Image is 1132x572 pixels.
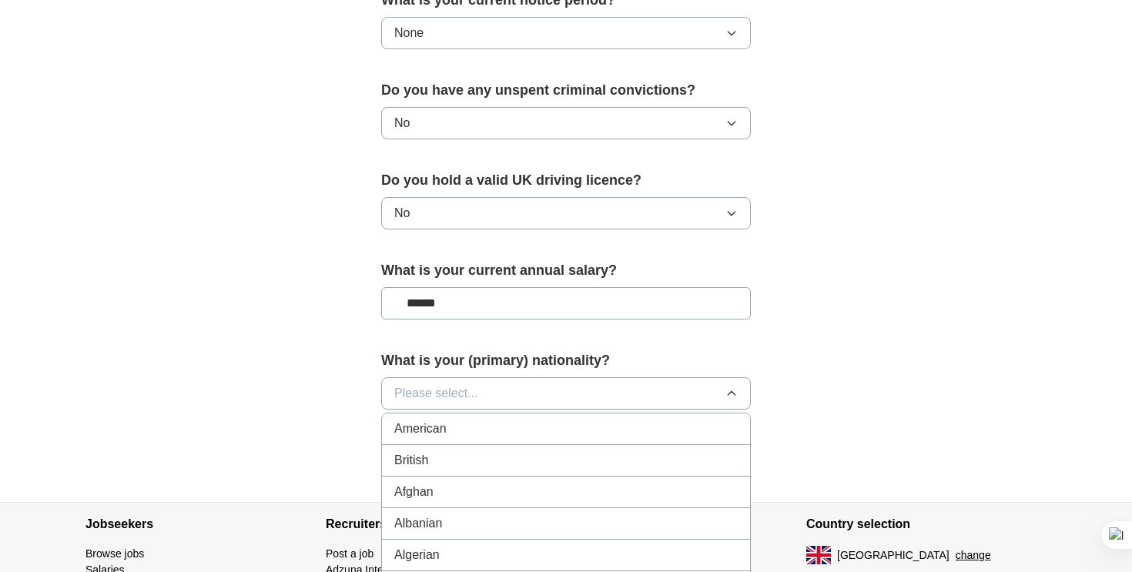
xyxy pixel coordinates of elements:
span: Afghan [394,483,434,501]
span: British [394,451,428,470]
button: change [956,547,991,564]
a: Browse jobs [85,547,144,560]
span: Please select... [394,384,478,403]
button: No [381,197,751,229]
button: Please select... [381,377,751,410]
button: None [381,17,751,49]
a: Post a job [326,547,373,560]
span: American [394,420,447,438]
span: Albanian [394,514,442,533]
img: UK flag [806,546,831,564]
span: None [394,24,424,42]
label: What is your current annual salary? [381,260,751,281]
label: Do you hold a valid UK driving licence? [381,170,751,191]
span: No [394,204,410,222]
label: What is your (primary) nationality? [381,350,751,371]
span: Algerian [394,546,440,564]
button: No [381,107,751,139]
span: No [394,114,410,132]
h4: Country selection [806,503,1047,546]
label: Do you have any unspent criminal convictions? [381,80,751,101]
span: [GEOGRAPHIC_DATA] [837,547,949,564]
